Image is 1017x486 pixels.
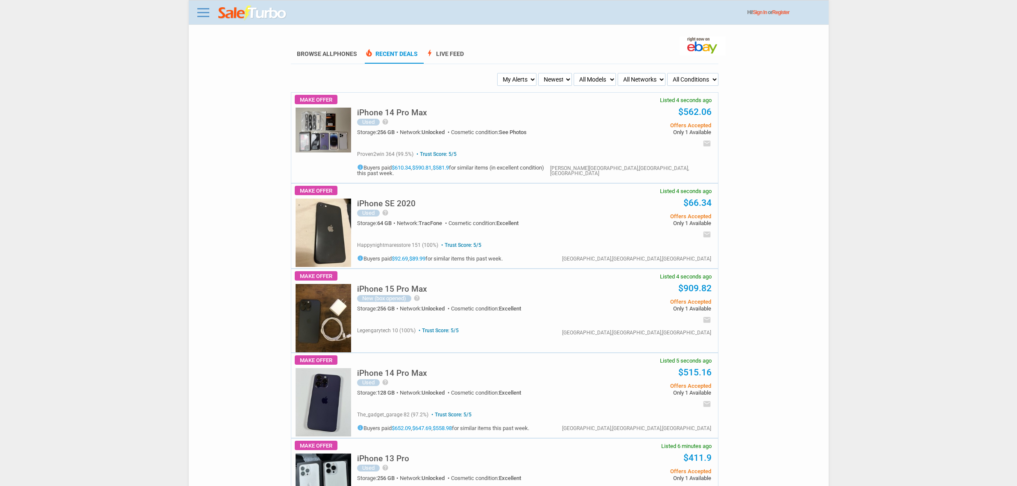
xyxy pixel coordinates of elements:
span: Unlocked [422,389,445,396]
span: Make Offer [295,441,337,450]
span: Offers Accepted [582,123,711,128]
span: Only 1 Available [582,306,711,311]
a: $581.9 [433,164,449,171]
span: Offers Accepted [582,383,711,389]
div: Storage: [357,306,400,311]
h5: Buyers paid , for similar items this past week. [357,255,503,261]
a: $610.34 [392,164,411,171]
span: See Photos [499,129,527,135]
span: happynightmaresstore 151 (100%) [357,242,438,248]
i: email [703,139,711,148]
span: 256 GB [377,129,395,135]
a: Register [772,9,789,15]
div: Network: [400,390,451,395]
span: bolt [425,49,434,57]
div: Cosmetic condition: [448,220,519,226]
span: or [768,9,789,15]
span: Offers Accepted [582,468,711,474]
a: $92.69 [392,255,408,262]
span: legengarytech 10 (100%) [357,328,416,334]
div: [GEOGRAPHIC_DATA],[GEOGRAPHIC_DATA],[GEOGRAPHIC_DATA] [562,330,711,335]
div: New (box opened) [357,295,411,302]
div: Used [357,119,380,126]
div: Network: [400,475,451,481]
span: Listed 4 seconds ago [660,97,712,103]
div: Storage: [357,475,400,481]
a: iPhone 13 Pro [357,456,409,463]
span: Trust Score: 5/5 [440,242,481,248]
div: Network: [400,306,451,311]
span: TracFone [419,220,442,226]
a: $515.16 [678,367,712,378]
div: Storage: [357,390,400,395]
span: Trust Score: 5/5 [417,328,459,334]
span: Trust Score: 5/5 [430,412,472,418]
span: Excellent [499,305,521,312]
a: iPhone 14 Pro Max [357,110,427,117]
span: the_gadget_garage 82 (97.2%) [357,412,428,418]
span: proven2win 364 (99.5%) [357,151,413,157]
i: help [382,118,389,125]
span: Hi! [747,9,753,15]
span: Phones [333,50,357,57]
a: iPhone 14 Pro Max [357,371,427,377]
a: $66.34 [683,198,712,208]
span: Offers Accepted [582,299,711,304]
i: email [703,400,711,408]
a: local_fire_departmentRecent Deals [365,50,418,64]
a: Browse AllPhones [297,50,357,57]
span: Make Offer [295,355,337,365]
a: $89.99 [409,255,425,262]
h5: Buyers paid , , for similar items (in excellent condition) this past week. [357,164,550,176]
div: Cosmetic condition: [451,129,527,135]
div: Cosmetic condition: [451,306,521,311]
a: $411.9 [683,453,712,463]
div: Network: [397,220,448,226]
img: s-l225.jpg [296,199,351,267]
img: s-l225.jpg [296,368,351,436]
span: 64 GB [377,220,392,226]
span: Unlocked [422,475,445,481]
img: saleturbo.com - Online Deals and Discount Coupons [218,6,287,21]
h5: iPhone 13 Pro [357,454,409,463]
i: help [382,379,389,386]
a: Sign In [753,9,767,15]
h5: iPhone SE 2020 [357,199,416,208]
span: Listed 6 minutes ago [661,443,712,449]
span: Unlocked [422,305,445,312]
span: Make Offer [295,186,337,195]
span: Make Offer [295,95,337,104]
i: email [703,316,711,324]
span: Only 1 Available [582,129,711,135]
span: Only 1 Available [582,220,711,226]
a: iPhone 15 Pro Max [357,287,427,293]
i: info [357,255,363,261]
span: Listed 5 seconds ago [660,358,712,363]
img: s-l225.jpg [296,108,351,152]
span: Trust Score: 5/5 [415,151,457,157]
div: [GEOGRAPHIC_DATA],[GEOGRAPHIC_DATA],[GEOGRAPHIC_DATA] [562,256,711,261]
a: iPhone SE 2020 [357,201,416,208]
div: Cosmetic condition: [451,390,521,395]
span: Offers Accepted [582,214,711,219]
div: [GEOGRAPHIC_DATA],[GEOGRAPHIC_DATA],[GEOGRAPHIC_DATA] [562,426,711,431]
span: Unlocked [422,129,445,135]
span: Make Offer [295,271,337,281]
a: $562.06 [678,107,712,117]
span: 128 GB [377,389,395,396]
h5: iPhone 14 Pro Max [357,369,427,377]
a: boltLive Feed [425,50,464,64]
a: $647.69 [412,425,431,431]
i: email [703,230,711,239]
a: $652.09 [392,425,411,431]
span: Excellent [499,389,521,396]
span: Listed 4 seconds ago [660,188,712,194]
a: $590.81 [412,164,431,171]
i: info [357,164,363,170]
div: Storage: [357,129,400,135]
div: Network: [400,129,451,135]
span: local_fire_department [365,49,373,57]
a: $558.98 [433,425,452,431]
img: s-l225.jpg [296,284,351,352]
h5: iPhone 14 Pro Max [357,108,427,117]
